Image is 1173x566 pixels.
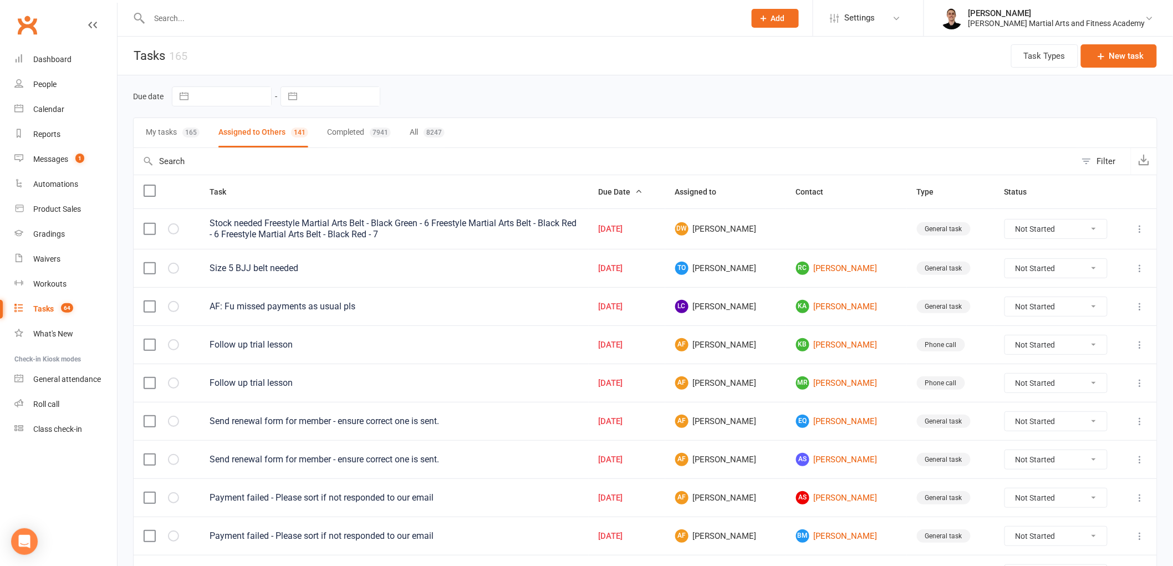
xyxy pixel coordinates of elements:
span: [PERSON_NAME] [675,491,776,504]
div: General attendance [33,375,101,384]
button: Assigned to Others141 [218,118,308,147]
span: 1 [75,154,84,163]
div: 165 [182,128,200,137]
span: 64 [61,303,73,313]
div: 8247 [424,128,445,137]
span: Assigned to [675,187,729,196]
button: Task [210,185,238,198]
a: MR[PERSON_NAME] [796,376,897,390]
div: Payment failed - Please sort if not responded to our email [210,492,578,503]
span: MR [796,376,809,390]
div: Workouts [33,279,67,288]
input: Search [134,148,1076,175]
div: Tasks [33,304,54,313]
div: 7941 [370,128,391,137]
span: RC [796,262,809,275]
span: LC [675,300,688,313]
div: [DATE] [599,264,655,273]
button: Contact [796,185,836,198]
button: My tasks165 [146,118,200,147]
button: Type [917,185,946,198]
div: Waivers [33,254,60,263]
div: Roll call [33,400,59,409]
div: General task [917,300,971,313]
button: Add [752,9,799,28]
button: Due Date [599,185,643,198]
div: General task [917,222,971,236]
span: [PERSON_NAME] [675,338,776,351]
div: Dashboard [33,55,72,64]
button: Assigned to [675,185,729,198]
a: KB[PERSON_NAME] [796,338,897,351]
a: Calendar [14,97,117,122]
span: As [796,491,809,504]
span: BM [796,529,809,543]
div: Gradings [33,230,65,238]
div: Open Intercom Messenger [11,528,38,555]
a: Roll call [14,392,117,417]
span: AF [675,453,688,466]
div: Stock needed Freestyle Martial Arts Belt - Black Green - 6 Freestyle Martial Arts Belt - Black Re... [210,218,578,240]
span: AF [675,376,688,390]
div: Reports [33,130,60,139]
div: Send renewal form for member - ensure correct one is sent. [210,454,578,465]
a: Messages 1 [14,147,117,172]
span: [PERSON_NAME] [675,300,776,313]
button: All8247 [410,118,445,147]
div: [DATE] [599,532,655,541]
span: KB [796,338,809,351]
div: AF: Fu missed payments as usual pls [210,301,578,312]
div: Calendar [33,105,64,114]
div: General task [917,491,971,504]
div: Payment failed - Please sort if not responded to our email [210,531,578,542]
span: Contact [796,187,836,196]
div: 141 [291,128,308,137]
span: [PERSON_NAME] [675,262,776,275]
div: Follow up trial lesson [210,339,578,350]
div: Phone call [917,376,965,390]
div: People [33,80,57,89]
div: Send renewal form for member - ensure correct one is sent. [210,416,578,427]
a: Gradings [14,222,117,247]
div: Class check-in [33,425,82,434]
span: Due Date [599,187,643,196]
a: Dashboard [14,47,117,72]
span: [PERSON_NAME] [675,529,776,543]
span: [PERSON_NAME] [675,222,776,236]
a: Reports [14,122,117,147]
span: AF [675,529,688,543]
span: [PERSON_NAME] [675,376,776,390]
div: General task [917,529,971,543]
span: AF [675,415,688,428]
span: Type [917,187,946,196]
a: Product Sales [14,197,117,222]
a: Clubworx [13,11,41,39]
a: BM[PERSON_NAME] [796,529,897,543]
a: General attendance kiosk mode [14,367,117,392]
a: Tasks 64 [14,297,117,322]
div: [PERSON_NAME] Martial Arts and Fitness Academy [968,18,1145,28]
div: Product Sales [33,205,81,213]
a: Class kiosk mode [14,417,117,442]
div: General task [917,415,971,428]
img: thumb_image1729140307.png [941,7,963,29]
button: Status [1004,185,1039,198]
div: [PERSON_NAME] [968,8,1145,18]
button: Filter [1076,148,1131,175]
div: Automations [33,180,78,188]
span: [PERSON_NAME] [675,453,776,466]
span: KA [796,300,809,313]
a: People [14,72,117,97]
a: KA[PERSON_NAME] [796,300,897,313]
a: Workouts [14,272,117,297]
span: AF [675,491,688,504]
button: Completed7941 [327,118,391,147]
div: [DATE] [599,493,655,503]
div: [DATE] [599,225,655,234]
a: Automations [14,172,117,197]
a: AS[PERSON_NAME] [796,453,897,466]
div: Size 5 BJJ belt needed [210,263,578,274]
input: Search... [146,11,737,26]
div: Filter [1097,155,1116,168]
span: EQ [796,415,809,428]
